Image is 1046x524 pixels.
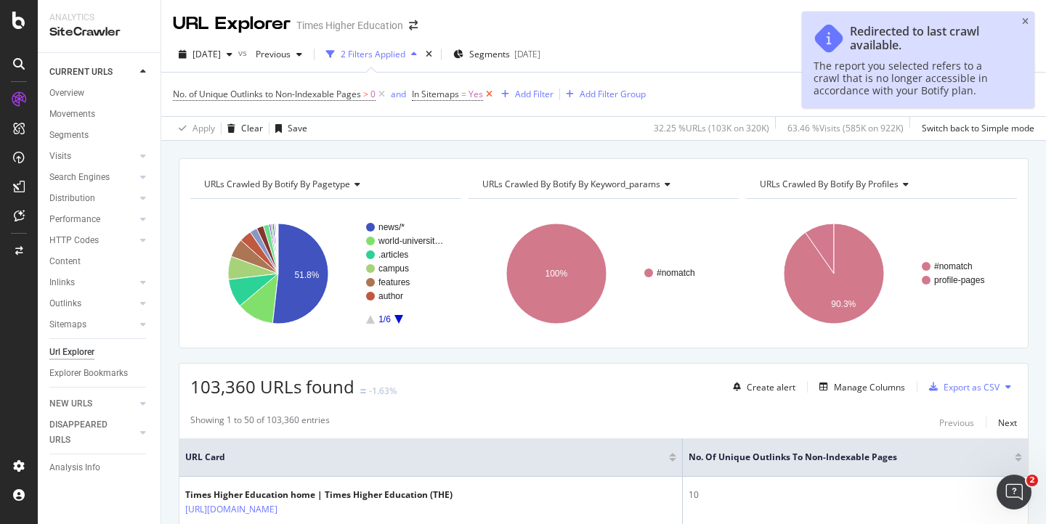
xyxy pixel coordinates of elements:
span: URLs Crawled By Botify By pagetype [204,178,350,190]
span: 103,360 URLs found [190,374,354,398]
div: Apply [192,122,215,134]
span: = [461,88,466,100]
div: 63.46 % Visits ( 585K on 922K ) [787,122,904,134]
button: Clear [222,117,263,140]
div: Export as CSV [944,381,1000,393]
div: Distribution [49,191,95,206]
button: Manage Columns [814,378,905,396]
button: Segments[DATE] [447,43,546,66]
div: Times Higher Education [296,18,403,33]
div: -1.63% [369,385,397,397]
div: Analysis Info [49,460,100,475]
div: Movements [49,107,95,122]
span: > [363,88,368,100]
svg: A chart. [469,210,736,337]
div: CURRENT URLS [49,65,113,80]
text: world-universit… [378,236,443,246]
a: Segments [49,128,150,143]
a: Sitemaps [49,317,136,332]
span: Yes [469,84,483,105]
a: Analysis Info [49,460,150,475]
div: Times Higher Education home | Times Higher Education (THE) [185,488,453,502]
span: No. of Unique Outlinks to Non-Indexable Pages [173,88,361,100]
div: 32.25 % URLs ( 103K on 320K ) [654,122,769,134]
text: .articles [378,250,408,260]
a: Performance [49,212,136,227]
a: NEW URLS [49,396,136,412]
text: 90.3% [832,299,856,309]
a: CURRENT URLS [49,65,136,80]
button: Export as CSV [923,375,1000,398]
div: Visits [49,149,71,164]
button: Switch back to Simple mode [916,117,1034,140]
span: 0 [370,84,376,105]
a: Explorer Bookmarks [49,366,150,381]
span: In Sitemaps [412,88,459,100]
button: Next [998,414,1017,431]
div: and [391,88,406,100]
div: Explorer Bookmarks [49,366,128,381]
div: Add Filter [515,88,554,100]
svg: A chart. [746,210,1013,337]
svg: A chart. [190,210,458,337]
span: Previous [250,48,291,60]
div: Switch back to Simple mode [922,122,1034,134]
img: Equal [360,389,366,393]
a: Distribution [49,191,136,206]
div: Overview [49,86,84,101]
a: Outlinks [49,296,136,311]
button: Apply [173,117,215,140]
a: Visits [49,149,136,164]
div: Previous [939,417,974,429]
div: Add Filter Group [580,88,646,100]
span: No. of Unique Outlinks to Non-Indexable Pages [689,451,993,464]
div: Performance [49,212,100,227]
div: times [423,47,435,62]
div: Content [49,254,81,269]
div: Clear [241,122,263,134]
span: URL Card [185,451,665,464]
a: Inlinks [49,275,136,290]
button: Save [269,117,307,140]
button: Create alert [727,375,795,398]
div: Inlinks [49,275,75,290]
h4: URLs Crawled By Botify By profiles [757,173,1004,196]
div: Redirected to last crawl available. [850,25,1008,52]
div: Sitemaps [49,317,86,332]
div: Showing 1 to 50 of 103,360 entries [190,414,330,431]
span: vs [238,46,250,59]
div: arrow-right-arrow-left [409,20,418,30]
div: URL Explorer [173,12,291,36]
div: Outlinks [49,296,81,311]
div: The report you selected refers to a crawl that is no longer accessible in accordance with your Bo... [814,60,1008,97]
span: URLs Crawled By Botify By profiles [760,178,899,190]
h4: URLs Crawled By Botify By keyword_params [479,173,726,196]
text: author [378,291,403,301]
a: Movements [49,107,150,122]
div: SiteCrawler [49,24,149,41]
div: Create alert [747,381,795,393]
a: Url Explorer [49,345,150,360]
div: Analytics [49,12,149,24]
text: #nomatch [657,268,695,278]
text: 51.8% [294,270,319,280]
a: Search Engines [49,170,136,185]
div: Save [288,122,307,134]
span: URLs Crawled By Botify By keyword_params [482,178,660,190]
div: close toast [1022,17,1029,26]
div: Url Explorer [49,345,94,360]
text: news/* [378,222,405,232]
button: and [391,87,406,101]
button: Add Filter Group [560,86,646,103]
span: 2025 Sep. 26th [192,48,221,60]
a: Overview [49,86,150,101]
text: #nomatch [934,261,973,271]
span: 2 [1026,475,1038,486]
div: Segments [49,128,89,143]
text: campus [378,263,409,274]
div: NEW URLS [49,396,92,412]
div: Search Engines [49,170,110,185]
h4: URLs Crawled By Botify By pagetype [201,173,448,196]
